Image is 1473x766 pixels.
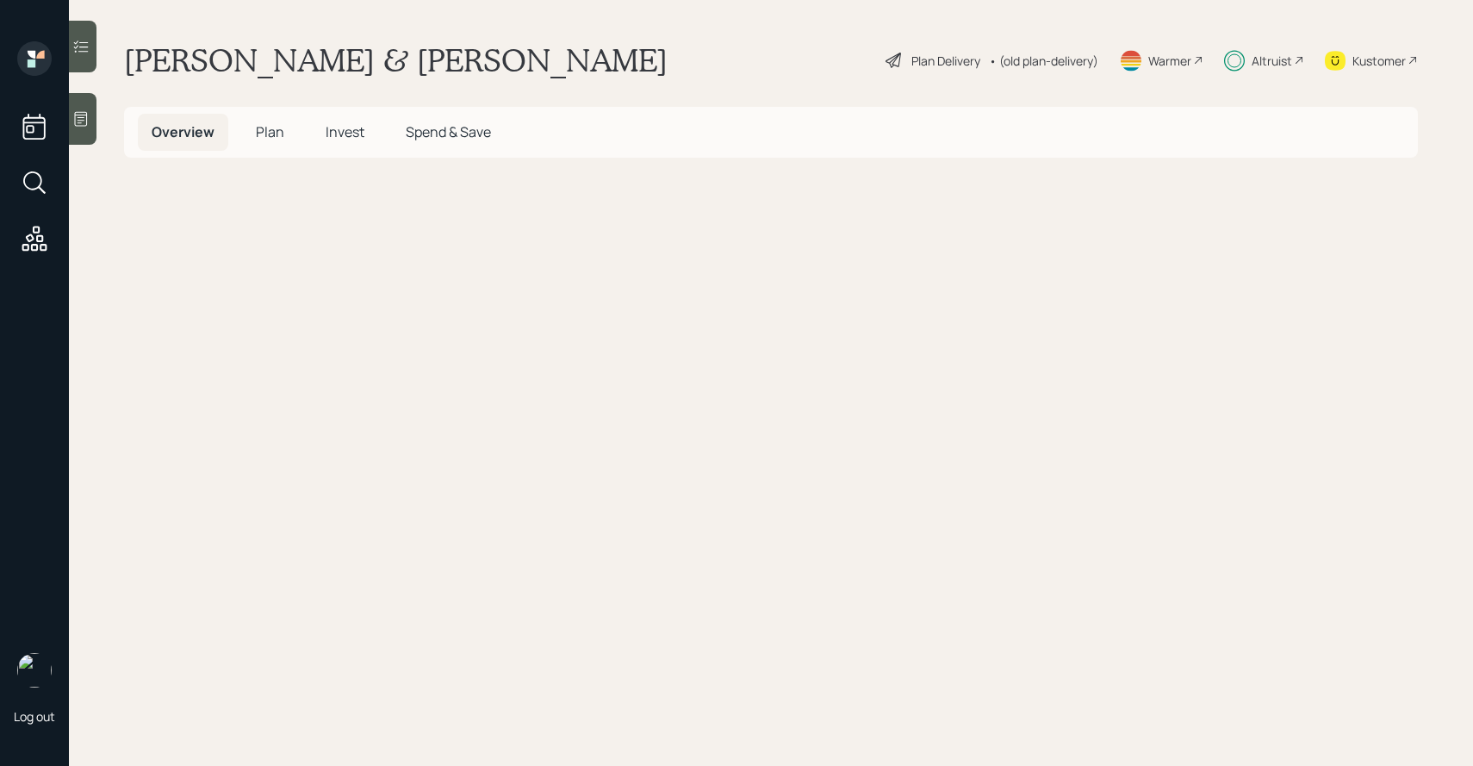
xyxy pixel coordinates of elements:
div: Plan Delivery [911,52,980,70]
span: Overview [152,122,214,141]
img: sami-boghos-headshot.png [17,653,52,688]
div: • (old plan-delivery) [989,52,1098,70]
div: Kustomer [1352,52,1406,70]
div: Warmer [1148,52,1191,70]
div: Altruist [1252,52,1292,70]
span: Invest [326,122,364,141]
span: Spend & Save [406,122,491,141]
span: Plan [256,122,284,141]
h1: [PERSON_NAME] & [PERSON_NAME] [124,41,668,79]
div: Log out [14,708,55,725]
